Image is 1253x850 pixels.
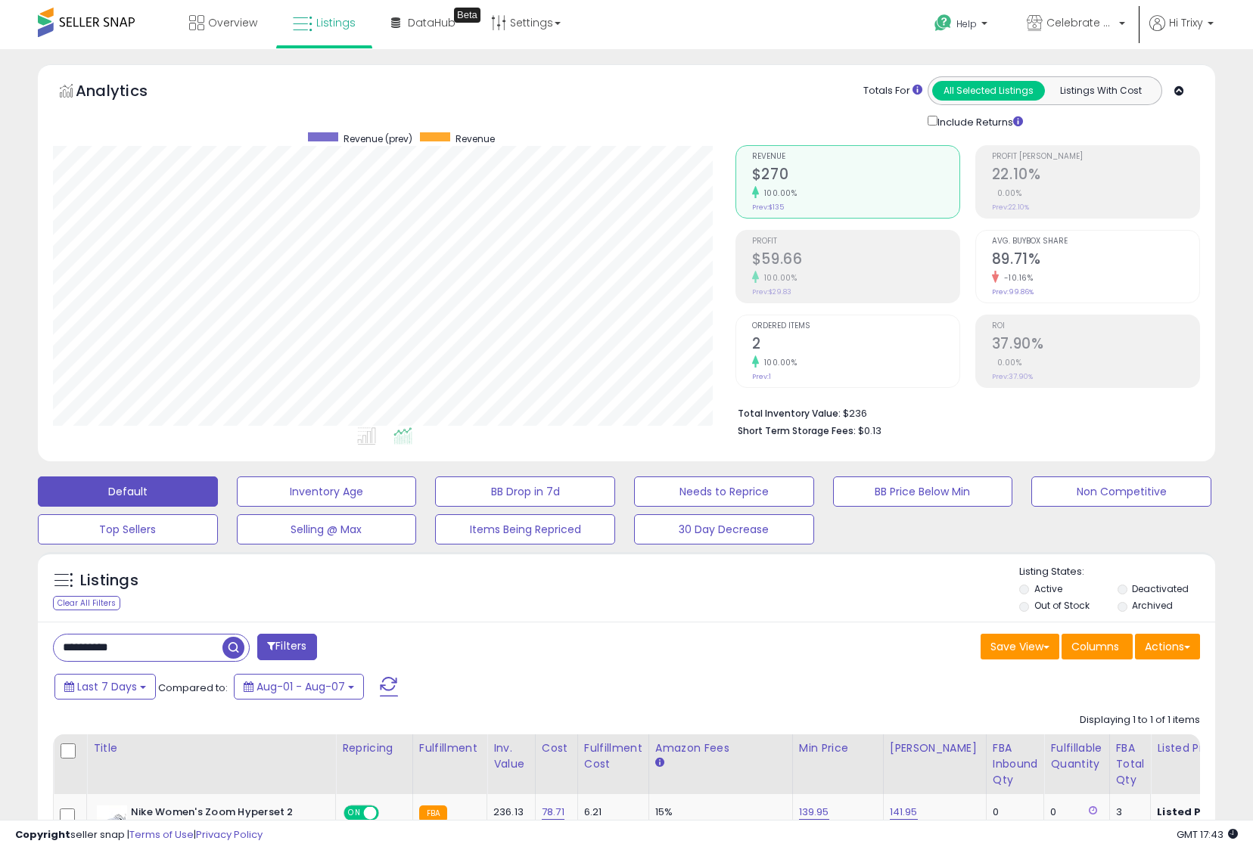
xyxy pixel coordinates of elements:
span: OFF [377,807,401,820]
div: 15% [655,805,781,819]
span: Overview [208,15,257,30]
small: Prev: 37.90% [992,372,1033,381]
small: Prev: $135 [752,203,784,212]
img: 31PC-i0IyNL._SL40_.jpg [97,805,127,836]
button: Inventory Age [237,476,417,507]
b: Total Inventory Value: [738,407,841,420]
div: Totals For [863,84,922,98]
span: 2025-08-15 17:43 GMT [1177,827,1238,842]
span: Compared to: [158,681,228,695]
span: $0.13 [858,423,881,438]
div: [PERSON_NAME] [890,740,980,756]
span: Last 7 Days [77,679,137,694]
button: Top Sellers [38,514,218,544]
button: Actions [1135,634,1200,659]
b: Listed Price: [1157,805,1226,819]
button: Aug-01 - Aug-07 [234,674,364,700]
span: Help [956,17,977,30]
div: 0 [1050,805,1097,819]
small: Prev: 99.86% [992,287,1034,296]
h5: Analytics [76,80,177,105]
div: Fulfillment Cost [584,740,642,772]
span: Revenue [752,153,959,161]
div: Fulfillable Quantity [1050,740,1102,772]
a: Terms of Use [129,827,194,842]
button: Filters [257,634,316,660]
div: 0 [993,805,1033,819]
small: Prev: 1 [752,372,771,381]
span: Listings [316,15,356,30]
b: Short Term Storage Fees: [738,424,856,437]
h2: $59.66 [752,250,959,271]
h2: 89.71% [992,250,1199,271]
a: Help [922,2,1003,49]
span: Profit [752,237,959,246]
div: seller snap | | [15,828,263,842]
div: FBA Total Qty [1116,740,1145,788]
small: 0.00% [992,357,1022,368]
span: Ordered Items [752,322,959,330]
button: Items Being Repriced [435,514,615,544]
i: Get Help [934,14,953,33]
span: Hi Trixy [1169,15,1203,30]
div: Min Price [799,740,877,756]
label: Active [1034,582,1062,595]
button: Last 7 Days [54,674,156,700]
small: 100.00% [759,272,798,284]
div: 3 [1116,805,1140,819]
button: Selling @ Max [237,514,417,544]
div: 6.21 [584,805,637,819]
a: Privacy Policy [196,827,263,842]
h2: $270 [752,166,959,186]
a: 78.71 [542,805,564,820]
small: 100.00% [759,357,798,368]
small: 0.00% [992,188,1022,199]
button: Columns [1062,634,1133,659]
a: 141.95 [890,805,918,820]
span: ROI [992,322,1199,330]
a: 139.95 [799,805,829,820]
div: Amazon Fees [655,740,786,756]
div: Repricing [342,740,406,756]
button: BB Price Below Min [833,476,1013,507]
strong: Copyright [15,827,70,842]
div: Cost [542,740,571,756]
button: Default [38,476,218,507]
button: Needs to Reprice [634,476,814,507]
button: Save View [981,634,1059,659]
button: 30 Day Decrease [634,514,814,544]
small: -10.16% [999,272,1034,284]
div: Tooltip anchor [454,8,480,23]
button: Listings With Cost [1044,81,1157,101]
span: Revenue (prev) [344,132,412,145]
h2: 37.90% [992,335,1199,355]
span: Revenue [455,132,495,145]
div: Displaying 1 to 1 of 1 items [1080,713,1200,727]
span: ON [345,807,364,820]
div: Inv. value [493,740,529,772]
div: Fulfillment [419,740,480,756]
li: $236 [738,403,1189,421]
h5: Listings [80,570,138,591]
span: DataHub [408,15,455,30]
p: Listing States: [1019,565,1214,579]
button: BB Drop in 7d [435,476,615,507]
button: All Selected Listings [932,81,1045,101]
div: 236.13 [493,805,524,819]
a: Hi Trixy [1149,15,1214,49]
label: Archived [1132,599,1173,612]
div: Include Returns [916,113,1041,130]
label: Out of Stock [1034,599,1090,612]
h2: 22.10% [992,166,1199,186]
label: Deactivated [1132,582,1189,595]
small: Amazon Fees. [655,756,664,770]
span: Avg. Buybox Share [992,237,1199,246]
span: Columns [1071,639,1119,654]
button: Non Competitive [1031,476,1211,507]
div: FBA inbound Qty [993,740,1038,788]
span: Celebrate Alive [1046,15,1115,30]
span: Aug-01 - Aug-07 [257,679,345,694]
div: Clear All Filters [53,596,120,610]
small: 100.00% [759,188,798,199]
small: FBA [419,805,447,822]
